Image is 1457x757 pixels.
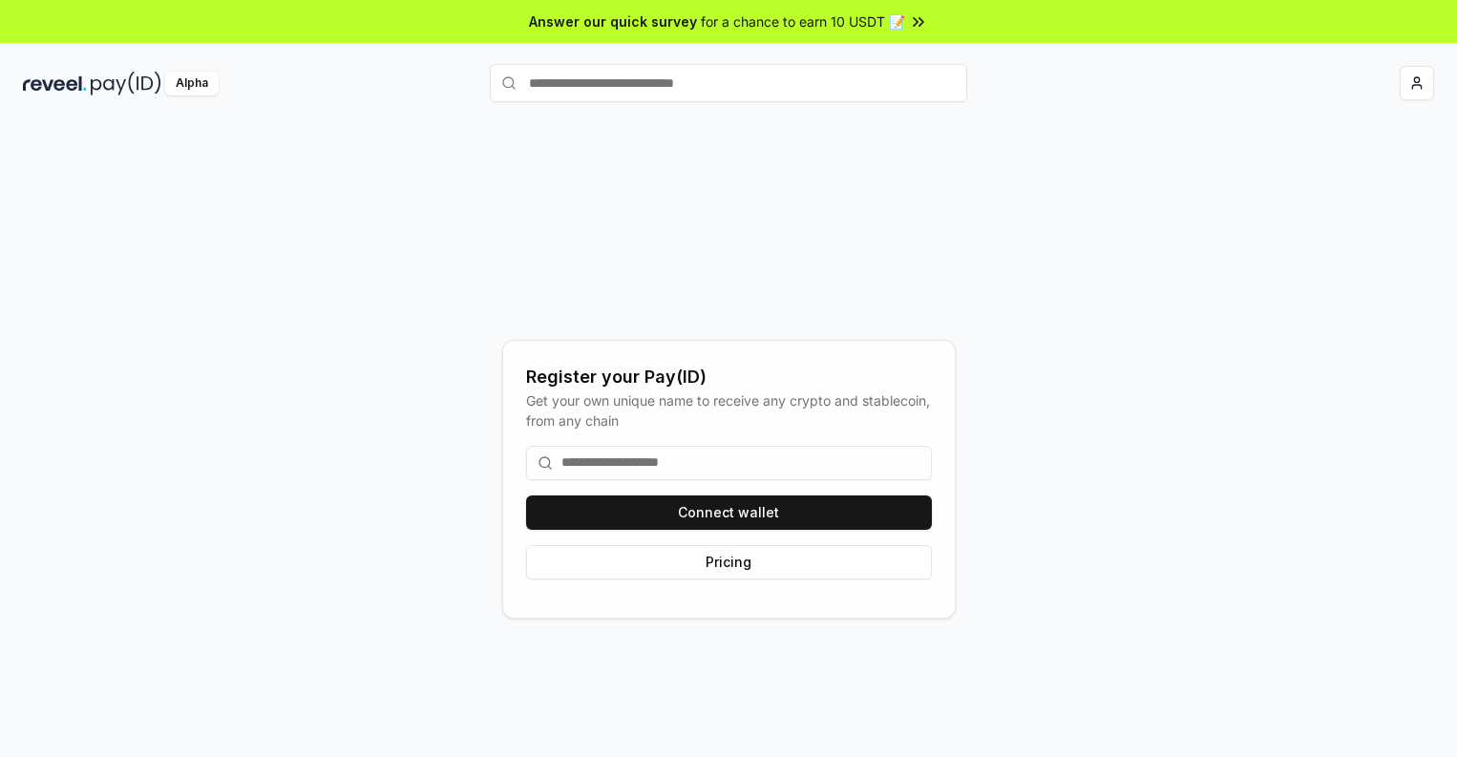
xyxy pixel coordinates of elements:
img: pay_id [91,72,161,95]
div: Alpha [165,72,219,95]
div: Register your Pay(ID) [526,364,932,390]
img: reveel_dark [23,72,87,95]
span: Answer our quick survey [529,11,697,32]
div: Get your own unique name to receive any crypto and stablecoin, from any chain [526,390,932,431]
span: for a chance to earn 10 USDT 📝 [701,11,905,32]
button: Pricing [526,545,932,579]
button: Connect wallet [526,495,932,530]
